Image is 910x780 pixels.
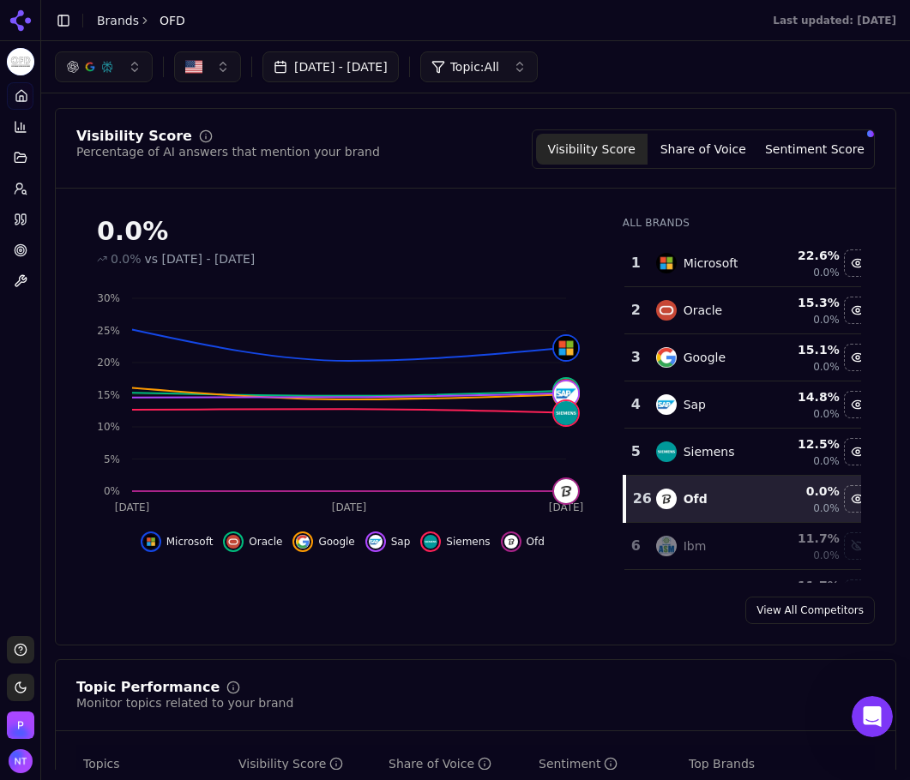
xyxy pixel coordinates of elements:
[7,48,34,75] img: OFD
[773,14,896,27] div: Last updated: [DATE]
[778,577,840,594] div: 11.7 %
[624,334,873,381] tr: 3googleGoogle15.1%0.0%Hide google data
[185,58,202,75] img: US
[81,561,95,575] button: Upload attachment
[631,253,639,273] div: 1
[268,7,301,39] button: Home
[97,389,120,401] tspan: 15%
[504,535,518,549] img: ofd
[648,134,759,165] button: Share of Voice
[684,490,708,507] div: Ofd
[527,535,545,549] span: Ofd
[813,313,840,327] span: 0.0%
[813,266,840,279] span: 0.0%
[656,253,677,273] img: microsoft
[141,531,214,552] button: Hide microsoft data
[111,250,142,267] span: 0.0%
[656,441,677,462] img: siemens
[844,485,871,513] button: Hide ofd data
[296,535,310,549] img: google
[656,394,677,415] img: sap
[813,407,840,421] span: 0.0%
[852,696,893,737] iframe: To enrich screen reader interactions, please activate Accessibility in Grammarly extension settings
[7,711,34,739] img: Perrill
[292,531,354,552] button: Hide google data
[318,535,354,549] span: Google
[813,549,840,562] span: 0.0%
[844,249,871,277] button: Hide microsoft data
[97,14,139,27] a: Brands
[389,755,491,772] div: Share of Voice
[76,694,293,711] div: Monitor topics related to your brand
[97,216,588,247] div: 0.0%
[844,579,871,607] button: Show amazon data
[778,294,840,311] div: 15.3 %
[238,755,343,772] div: Visibility Score
[745,597,875,624] a: View All Competitors
[76,129,192,143] div: Visibility Score
[301,7,332,38] div: Close
[778,388,840,405] div: 14.8 %
[83,755,120,772] span: Topics
[539,755,618,772] div: Sentiment
[844,344,871,371] button: Hide google data
[554,401,578,425] img: siemens
[624,287,873,334] tr: 2oracleOracle15.3%0.0%Hide oracle data
[226,535,240,549] img: oracle
[9,749,33,773] button: Open user button
[97,292,120,304] tspan: 30%
[813,501,840,515] span: 0.0%
[684,349,726,366] div: Google
[623,216,861,230] div: All Brands
[554,479,578,503] img: ofd
[501,531,545,552] button: Hide ofd data
[115,501,150,513] tspan: [DATE]
[104,453,120,465] tspan: 5%
[844,391,871,418] button: Hide sap data
[554,336,578,360] img: microsoft
[684,396,706,413] div: Sap
[656,300,677,321] img: oracle
[631,394,639,415] div: 4
[76,681,220,694] div: Topic Performance
[759,134,871,165] button: Sentiment Score
[249,535,282,549] span: Oracle
[27,561,40,575] button: Emoji picker
[54,561,68,575] button: Gif picker
[631,441,639,462] div: 5
[97,357,120,369] tspan: 20%
[76,143,380,160] div: Percentage of AI answers that mention your brand
[536,134,648,165] button: Visibility Score
[684,537,707,555] div: Ibm
[684,302,723,319] div: Oracle
[549,501,584,513] tspan: [DATE]
[624,429,873,476] tr: 5siemensSiemens12.5%0.0%Hide siemens data
[262,51,399,82] button: [DATE] - [DATE]
[144,535,158,549] img: microsoft
[624,523,873,570] tr: 6ibmIbm11.7%0.0%Show ibm data
[631,536,639,556] div: 6
[656,347,677,368] img: google
[813,454,840,468] span: 0.0%
[778,341,840,358] div: 15.1 %
[446,535,490,549] span: Siemens
[684,443,735,460] div: Siemens
[844,438,871,465] button: Hide siemens data
[9,749,33,773] img: Nate Tower
[844,532,871,560] button: Show ibm data
[689,755,755,772] span: Top Brands
[778,483,840,500] div: 0.0 %
[813,360,840,374] span: 0.0%
[145,250,256,267] span: vs [DATE] - [DATE]
[656,536,677,556] img: ibm
[97,325,120,337] tspan: 25%
[624,476,873,523] tr: 26ofdOfd0.0%0.0%Hide ofd data
[631,300,639,321] div: 2
[450,58,499,75] span: Topic: All
[420,531,490,552] button: Hide siemens data
[7,711,34,739] button: Open organization switcher
[631,347,639,368] div: 3
[104,485,120,497] tspan: 0%
[633,489,639,509] div: 26
[166,535,214,549] span: Microsoft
